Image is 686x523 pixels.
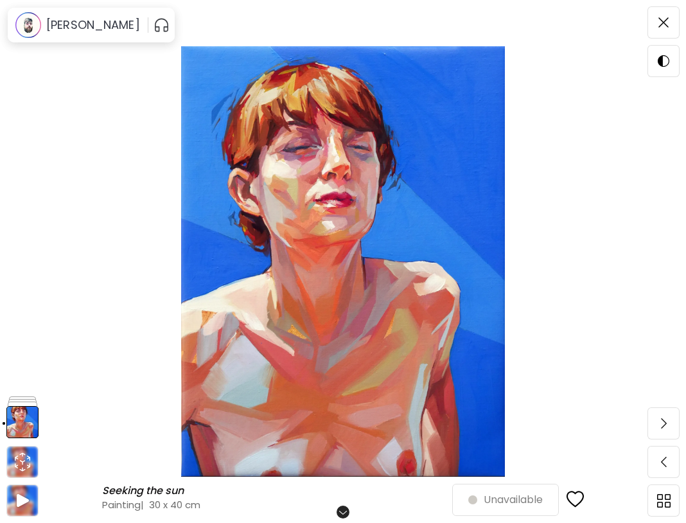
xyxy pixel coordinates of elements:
button: favorites [559,483,592,517]
button: pauseOutline IconGradient Icon [154,15,170,35]
h6: Seeking the sun [102,484,187,497]
div: animation [12,452,33,472]
h6: [PERSON_NAME] [46,17,140,33]
h4: Painting | 30 x 40 cm [102,498,452,511]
